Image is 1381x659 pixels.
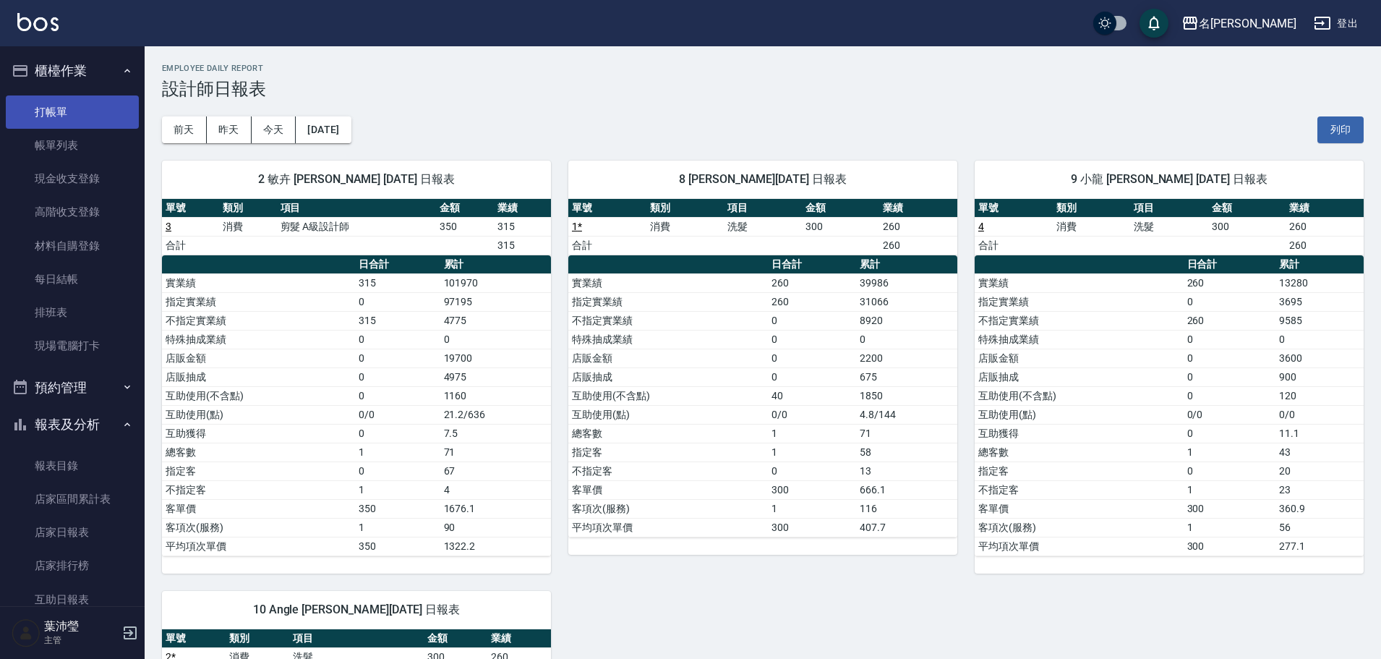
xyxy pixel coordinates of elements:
td: 40 [768,386,856,405]
td: 不指定客 [162,480,355,499]
td: 315 [494,236,551,255]
td: 97195 [440,292,551,311]
img: Person [12,618,40,647]
td: 0 [1184,349,1275,367]
td: 0 [355,386,440,405]
div: 名[PERSON_NAME] [1199,14,1296,33]
th: 金額 [802,199,880,218]
td: 0/0 [1275,405,1364,424]
td: 350 [355,499,440,518]
td: 剪髮 A級設計師 [277,217,437,236]
span: 2 敏卉 [PERSON_NAME] [DATE] 日報表 [179,172,534,187]
td: 店販抽成 [975,367,1184,386]
td: 277.1 [1275,537,1364,556]
td: 客單價 [568,480,768,499]
td: 特殊抽成業績 [568,330,768,349]
td: 300 [802,217,880,236]
td: 58 [856,443,957,462]
th: 日合計 [1184,255,1275,274]
td: 11.1 [1275,424,1364,443]
td: 消費 [219,217,276,236]
td: 1 [355,518,440,537]
td: 店販金額 [975,349,1184,367]
td: 7.5 [440,424,551,443]
td: 不指定實業績 [568,311,768,330]
td: 260 [768,273,856,292]
span: 9 小龍 [PERSON_NAME] [DATE] 日報表 [992,172,1346,187]
th: 項目 [724,199,802,218]
td: 260 [879,217,957,236]
th: 累計 [440,255,551,274]
td: 0/0 [355,405,440,424]
button: 前天 [162,116,207,143]
td: 71 [856,424,957,443]
td: 0 [1184,386,1275,405]
td: 指定客 [162,462,355,480]
a: 報表目錄 [6,449,139,482]
td: 260 [1286,236,1364,255]
td: 300 [1184,537,1275,556]
th: 單號 [162,629,226,648]
td: 1160 [440,386,551,405]
td: 2200 [856,349,957,367]
td: 0 [355,367,440,386]
td: 0 [768,311,856,330]
td: 0 [768,330,856,349]
td: 315 [355,273,440,292]
td: 不指定實業績 [975,311,1184,330]
th: 業績 [494,199,551,218]
th: 業績 [487,629,551,648]
td: 消費 [1053,217,1131,236]
th: 業績 [879,199,957,218]
td: 客項次(服務) [568,499,768,518]
td: 互助使用(不含點) [162,386,355,405]
td: 1 [768,424,856,443]
td: 300 [1208,217,1286,236]
a: 店家日報表 [6,516,139,549]
td: 不指定客 [568,462,768,480]
td: 300 [768,518,856,537]
a: 現場電腦打卡 [6,329,139,362]
th: 業績 [1286,199,1364,218]
td: 1 [355,480,440,499]
td: 互助使用(點) [162,405,355,424]
table: a dense table [975,199,1364,255]
a: 帳單列表 [6,129,139,162]
th: 日合計 [768,255,856,274]
th: 累計 [856,255,957,274]
th: 金額 [1208,199,1286,218]
td: 19700 [440,349,551,367]
td: 0 [1184,367,1275,386]
td: 店販金額 [162,349,355,367]
td: 101970 [440,273,551,292]
button: 昨天 [207,116,252,143]
td: 260 [768,292,856,311]
td: 客單價 [975,499,1184,518]
th: 類別 [226,629,289,648]
td: 0 [768,462,856,480]
td: 1 [768,443,856,462]
td: 1676.1 [440,499,551,518]
td: 13 [856,462,957,480]
table: a dense table [975,255,1364,556]
th: 項目 [277,199,437,218]
td: 0 [1184,462,1275,480]
td: 店販抽成 [162,367,355,386]
a: 打帳單 [6,95,139,129]
a: 材料自購登錄 [6,229,139,263]
th: 金額 [436,199,493,218]
td: 洗髮 [724,217,802,236]
td: 互助使用(點) [568,405,768,424]
th: 單號 [568,199,646,218]
th: 項目 [289,629,423,648]
a: 店家排行榜 [6,549,139,582]
td: 260 [1184,273,1275,292]
td: 指定客 [975,462,1184,480]
td: 0 [768,349,856,367]
td: 平均項次單價 [975,537,1184,556]
td: 0 [355,424,440,443]
button: [DATE] [296,116,351,143]
a: 4 [978,221,984,232]
td: 0 [768,367,856,386]
td: 71 [440,443,551,462]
